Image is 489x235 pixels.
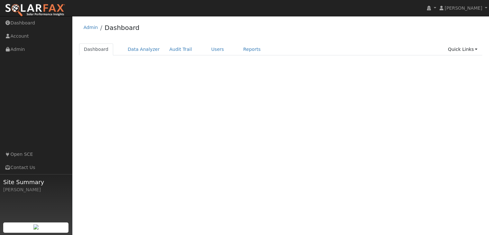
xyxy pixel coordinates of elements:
span: Site Summary [3,178,69,186]
a: Data Analyzer [123,43,165,55]
a: Users [206,43,229,55]
div: [PERSON_NAME] [3,186,69,193]
a: Quick Links [443,43,482,55]
a: Dashboard [104,24,140,32]
a: Reports [239,43,266,55]
img: retrieve [33,224,39,230]
img: SolarFax [5,4,65,17]
a: Audit Trail [165,43,197,55]
span: [PERSON_NAME] [445,5,482,11]
a: Dashboard [79,43,113,55]
a: Admin [84,25,98,30]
